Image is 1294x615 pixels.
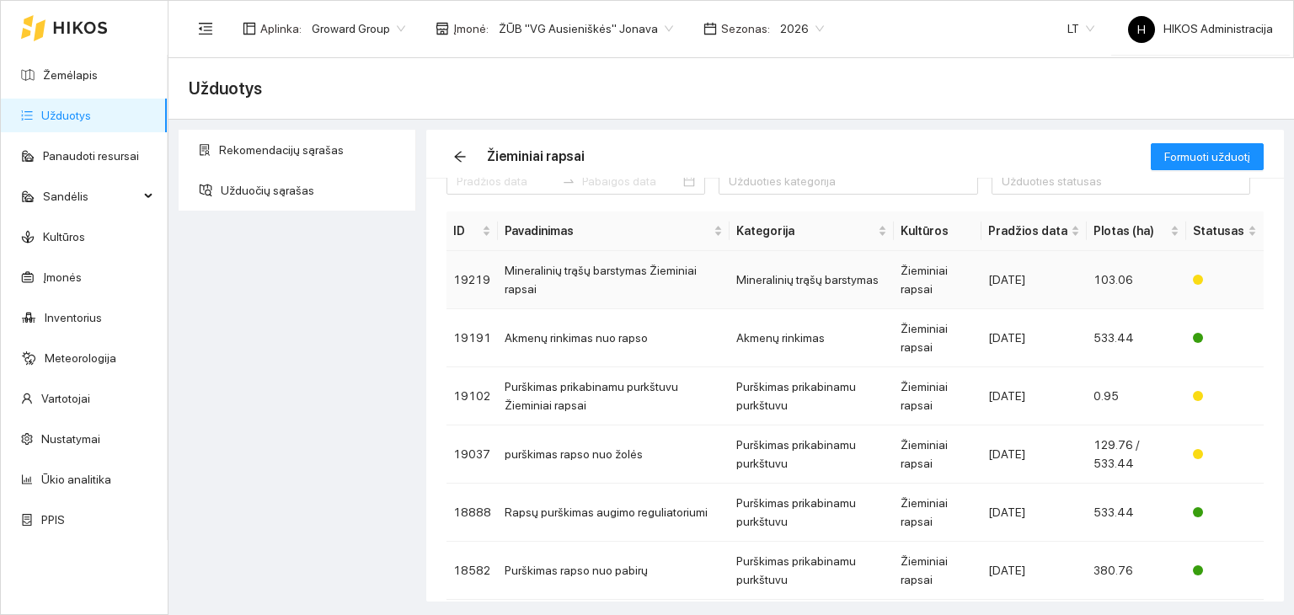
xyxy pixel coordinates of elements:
[988,503,1080,521] div: [DATE]
[730,211,894,251] th: this column's title is Kategorija,this column is sortable
[446,367,498,425] td: 19102
[894,425,981,484] td: Žieminiai rapsai
[189,75,262,102] span: Užduotys
[988,329,1080,347] div: [DATE]
[43,230,85,243] a: Kultūros
[1087,484,1186,542] td: 533.44
[498,367,730,425] td: Purškimas prikabinamu purkštuvu Žieminiai rapsai
[457,172,555,190] input: Pradžios data
[446,251,498,309] td: 19219
[988,222,1067,240] span: Pradžios data
[780,16,824,41] span: 2026
[43,270,82,284] a: Įmonės
[498,309,730,367] td: Akmenų rinkimas nuo rapso
[45,351,116,365] a: Meteorologija
[453,222,479,240] span: ID
[988,561,1080,580] div: [DATE]
[487,146,585,167] div: Žieminiai rapsai
[41,109,91,122] a: Užduotys
[312,16,405,41] span: Groward Group
[894,484,981,542] td: Žieminiai rapsai
[189,12,222,45] button: menu-fold
[988,445,1080,463] div: [DATE]
[730,367,894,425] td: Purškimas prikabinamu purkštuvu
[198,21,213,36] span: menu-fold
[446,143,473,170] button: arrow-left
[498,251,730,309] td: Mineralinių trąšų barstymas Žieminiai rapsai
[199,144,211,156] span: solution
[498,211,730,251] th: this column's title is Pavadinimas,this column is sortable
[1087,211,1186,251] th: this column's title is Plotas (ha),this column is sortable
[1137,16,1146,43] span: H
[446,309,498,367] td: 19191
[894,211,981,251] th: Kultūros
[894,309,981,367] td: Žieminiai rapsai
[730,425,894,484] td: Purškimas prikabinamu purkštuvu
[41,473,111,486] a: Ūkio analitika
[730,484,894,542] td: Purškimas prikabinamu purkštuvu
[505,222,710,240] span: Pavadinimas
[562,174,575,188] span: to
[446,425,498,484] td: 19037
[446,542,498,600] td: 18582
[582,172,681,190] input: Pabaigos data
[1087,542,1186,600] td: 380.76
[446,211,498,251] th: this column's title is ID,this column is sortable
[981,211,1087,251] th: this column's title is Pradžios data,this column is sortable
[1087,367,1186,425] td: 0.95
[894,367,981,425] td: Žieminiai rapsai
[41,392,90,405] a: Vartotojai
[498,425,730,484] td: purškimas rapso nuo žolės
[221,174,403,207] span: Užduočių sąrašas
[41,513,65,527] a: PPIS
[988,270,1080,289] div: [DATE]
[1087,251,1186,309] td: 103.06
[736,222,874,240] span: Kategorija
[453,19,489,38] span: Įmonė :
[721,19,770,38] span: Sezonas :
[1193,222,1244,240] span: Statusas
[45,311,102,324] a: Inventorius
[1093,438,1140,470] span: 129.76 / 533.44
[1164,147,1250,166] span: Formuoti užduotį
[894,542,981,600] td: Žieminiai rapsai
[1151,143,1264,170] button: Formuoti užduotį
[1128,22,1273,35] span: HIKOS Administracija
[703,22,717,35] span: calendar
[1186,211,1264,251] th: this column's title is Statusas,this column is sortable
[730,309,894,367] td: Akmenų rinkimas
[498,542,730,600] td: Purškimas rapso nuo pabirų
[41,432,100,446] a: Nustatymai
[43,179,139,213] span: Sandėlis
[1093,222,1167,240] span: Plotas (ha)
[498,484,730,542] td: Rapsų purškimas augimo reguliatoriumi
[730,251,894,309] td: Mineralinių trąšų barstymas
[447,150,473,163] span: arrow-left
[260,19,302,38] span: Aplinka :
[436,22,449,35] span: shop
[894,251,981,309] td: Žieminiai rapsai
[43,68,98,82] a: Žemėlapis
[1087,309,1186,367] td: 533.44
[730,542,894,600] td: Purškimas prikabinamu purkštuvu
[243,22,256,35] span: layout
[1067,16,1094,41] span: LT
[988,387,1080,405] div: [DATE]
[219,133,403,167] span: Rekomendacijų sąrašas
[499,16,673,41] span: ŽŪB "VG Ausieniškės" Jonava
[446,484,498,542] td: 18888
[562,174,575,188] span: swap-right
[43,149,139,163] a: Panaudoti resursai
